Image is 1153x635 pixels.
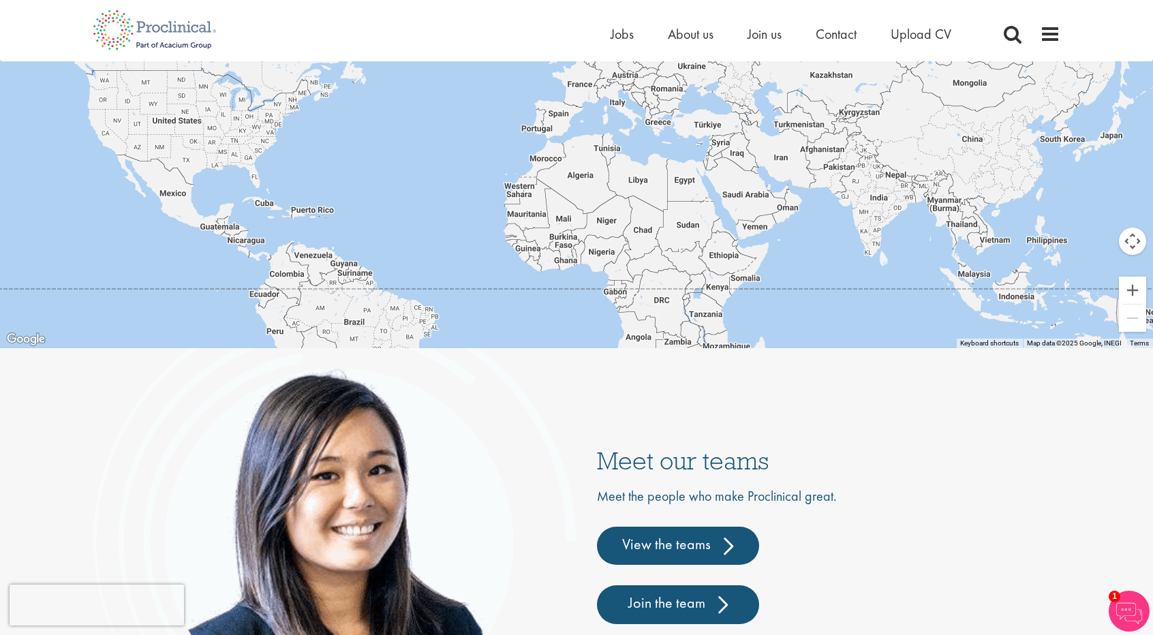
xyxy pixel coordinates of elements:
div: Meet the people who make Proclinical great. [597,486,1060,623]
button: Keyboard shortcuts [960,339,1019,348]
h3: Meet our teams [597,448,1060,473]
iframe: reCAPTCHA [10,585,184,625]
a: Join us [748,25,782,43]
a: Terms (opens in new tab) [1130,339,1149,347]
a: Open this area in Google Maps (opens a new window) [3,330,48,348]
a: Contact [816,25,857,43]
a: Jobs [611,25,634,43]
img: Google [3,330,48,348]
a: View the teams [597,527,759,565]
a: Upload CV [891,25,951,43]
button: Map camera controls [1119,228,1146,255]
img: Chatbot [1109,591,1150,632]
button: Zoom out [1119,305,1146,332]
a: Join the team [597,585,759,623]
span: 1 [1109,591,1120,602]
button: Zoom in [1119,277,1146,304]
a: About us [668,25,713,43]
span: Map data ©2025 Google, INEGI [1027,339,1122,347]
